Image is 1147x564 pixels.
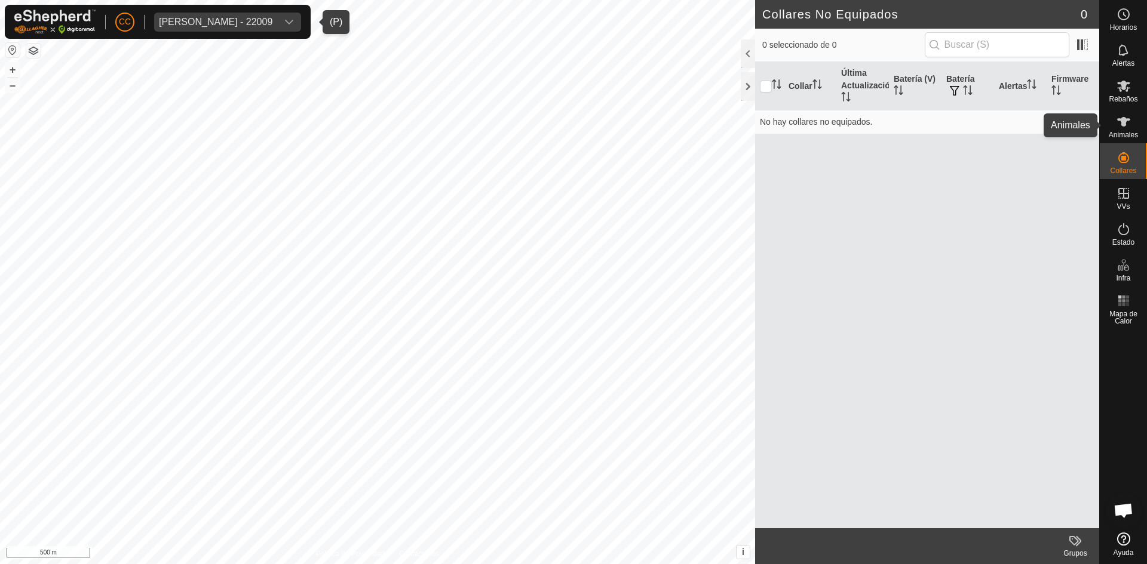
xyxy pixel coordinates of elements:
span: Mapa de Calor [1103,310,1144,325]
th: Collar [784,62,836,110]
span: VVs [1117,203,1130,210]
span: i [742,547,744,557]
div: dropdown trigger [277,13,301,32]
th: Alertas [994,62,1047,110]
span: Jose Manzano Gallego - 22009 [154,13,277,32]
button: + [5,63,20,77]
p-sorticon: Activar para ordenar [894,87,903,97]
p-sorticon: Activar para ordenar [812,81,822,91]
p-sorticon: Activar para ordenar [1051,87,1061,97]
button: Restablecer Mapa [5,43,20,57]
span: Animales [1109,131,1138,138]
p-sorticon: Activar para ordenar [963,87,973,97]
span: CC [119,16,131,28]
th: Batería (V) [889,62,941,110]
span: Alertas [1112,60,1134,67]
div: [PERSON_NAME] - 22009 [159,17,272,27]
button: i [737,545,750,559]
img: Logo Gallagher [14,10,96,34]
span: Estado [1112,239,1134,246]
h2: Collares No Equipados [762,7,1081,21]
div: Grupos [1051,548,1099,559]
input: Buscar (S) [925,32,1069,57]
a: Ayuda [1100,528,1147,561]
span: Infra [1116,275,1130,282]
div: Chat abierto [1106,492,1142,528]
span: 0 [1081,5,1087,23]
p-sorticon: Activar para ordenar [772,81,781,91]
p-sorticon: Activar para ordenar [1027,81,1036,91]
td: No hay collares no equipados. [755,110,1099,134]
a: Contáctenos [399,548,439,559]
span: 0 seleccionado de 0 [762,39,925,51]
span: Rebaños [1109,95,1137,103]
span: Collares [1110,167,1136,174]
a: Política de Privacidad [316,548,385,559]
p-sorticon: Activar para ordenar [841,94,851,103]
button: – [5,78,20,93]
span: Ayuda [1114,549,1134,556]
th: Última Actualización [836,62,889,110]
button: Capas del Mapa [26,44,41,58]
th: Firmware [1047,62,1099,110]
span: Horarios [1110,24,1137,31]
th: Batería [941,62,994,110]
